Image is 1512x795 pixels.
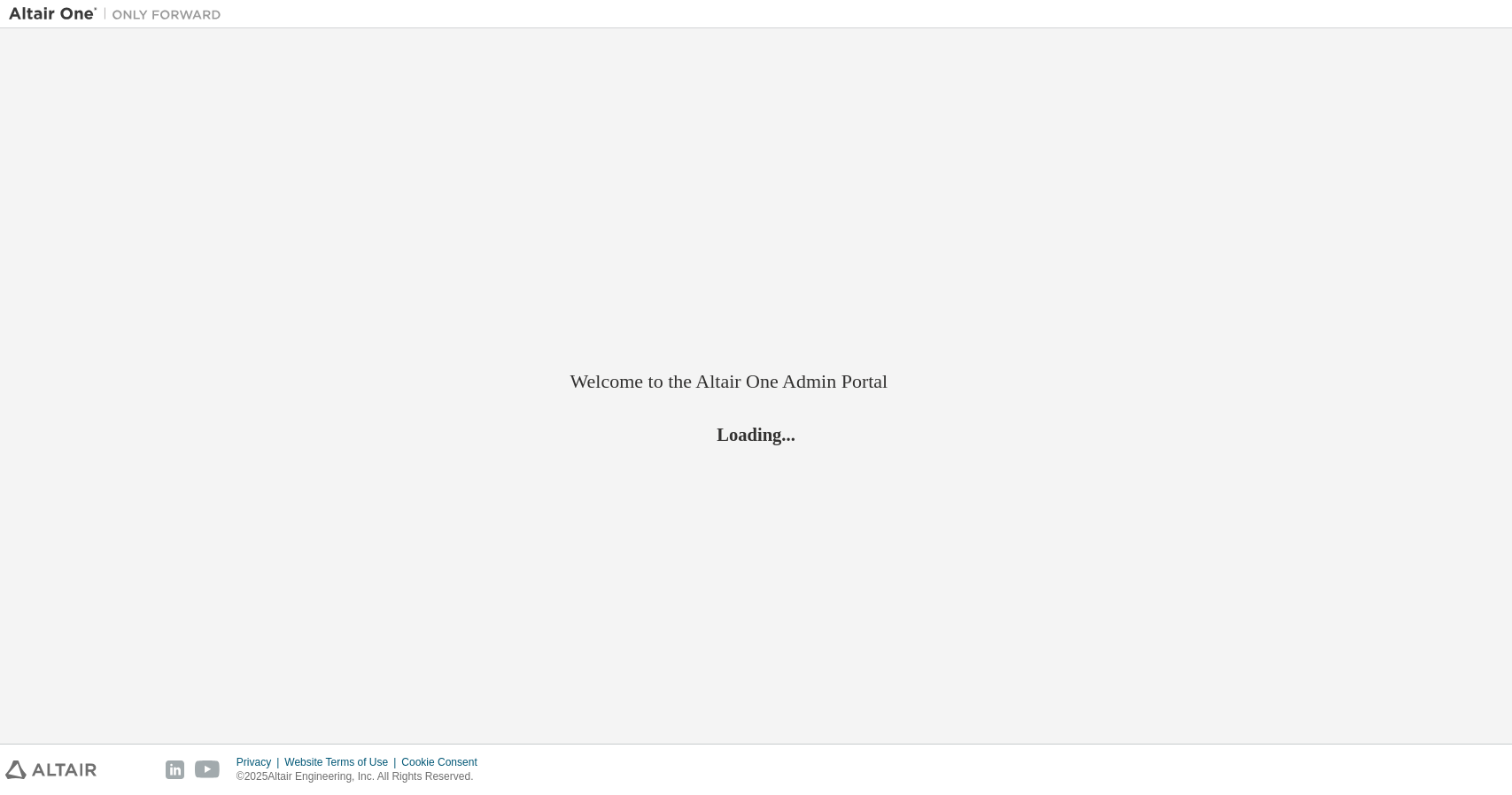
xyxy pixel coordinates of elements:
[236,769,488,784] p: © 2025 Altair Engineering, Inc. All Rights Reserved.
[166,760,184,779] img: linkedin.svg
[236,755,284,769] div: Privacy
[401,755,487,769] div: Cookie Consent
[570,369,942,394] h2: Welcome to the Altair One Admin Portal
[284,755,401,769] div: Website Terms of Use
[570,423,942,446] h2: Loading...
[195,760,221,779] img: youtube.svg
[5,760,97,779] img: altair_logo.svg
[9,5,230,23] img: Altair One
